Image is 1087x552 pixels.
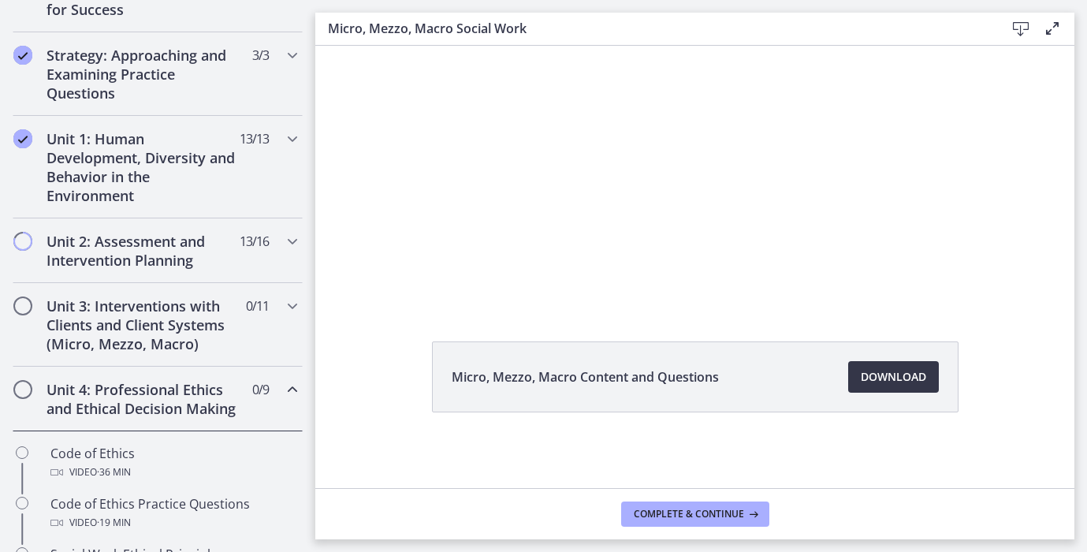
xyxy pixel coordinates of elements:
[240,129,269,148] span: 13 / 13
[240,232,269,251] span: 13 / 16
[47,46,239,103] h2: Strategy: Approaching and Examining Practice Questions
[97,513,131,532] span: · 19 min
[13,129,32,148] i: Completed
[50,513,296,532] div: Video
[50,463,296,482] div: Video
[47,297,239,353] h2: Unit 3: Interventions with Clients and Client Systems (Micro, Mezzo, Macro)
[861,367,926,386] span: Download
[848,361,939,393] a: Download
[50,494,296,532] div: Code of Ethics Practice Questions
[246,297,269,315] span: 0 / 11
[634,508,744,520] span: Complete & continue
[252,46,269,65] span: 3 / 3
[47,129,239,205] h2: Unit 1: Human Development, Diversity and Behavior in the Environment
[328,19,980,38] h3: Micro, Mezzo, Macro Social Work
[13,46,32,65] i: Completed
[252,380,269,399] span: 0 / 9
[452,367,719,386] span: Micro, Mezzo, Macro Content and Questions
[621,502,769,527] button: Complete & continue
[47,380,239,418] h2: Unit 4: Professional Ethics and Ethical Decision Making
[47,232,239,270] h2: Unit 2: Assessment and Intervention Planning
[97,463,131,482] span: · 36 min
[50,444,296,482] div: Code of Ethics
